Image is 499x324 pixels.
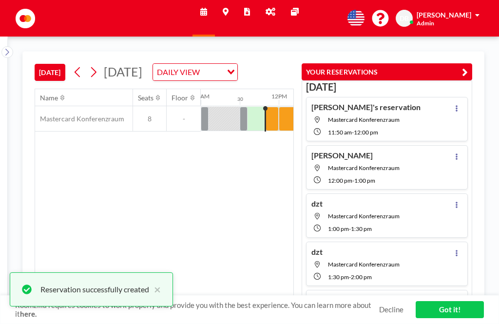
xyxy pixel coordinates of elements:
span: Mastercard Konferenzraum [35,114,124,123]
button: [DATE] [35,64,65,81]
button: YOUR RESERVATIONS [302,63,472,80]
span: 1:00 PM [354,177,375,184]
span: Mastercard Konferenzraum [328,261,400,268]
span: Mastercard Konferenzraum [328,116,400,123]
h4: [PERSON_NAME]'s reservation [311,102,421,112]
div: Search for option [153,64,237,80]
span: 12:00 PM [354,129,378,136]
span: 1:30 PM [351,225,372,232]
span: 12:00 PM [328,177,352,184]
span: 1:00 PM [328,225,349,232]
button: close [149,284,161,295]
a: Got it! [416,301,484,318]
h4: dzt [311,247,323,257]
input: Search for option [203,66,221,78]
h3: [DATE] [306,81,468,93]
h4: dzt [311,199,323,209]
span: DAILY VIEW [155,66,202,78]
div: 11AM [193,93,210,100]
span: - [349,225,351,232]
div: Seats [138,94,154,102]
span: Admin [417,19,434,27]
a: Decline [379,305,403,314]
div: Reservation successfully created [40,284,149,295]
span: DB [400,14,409,23]
h4: [PERSON_NAME] [311,151,373,160]
a: here. [20,309,37,318]
span: - [167,114,201,123]
span: 11:50 AM [328,129,352,136]
span: Roomzilla requires cookies to work properly and provide you with the best experience. You can lea... [15,301,379,319]
img: organization-logo [16,9,35,28]
span: - [352,177,354,184]
span: [PERSON_NAME] [417,11,471,19]
span: 2:00 PM [351,273,372,281]
div: Floor [172,94,188,102]
span: 8 [133,114,166,123]
div: Name [40,94,58,102]
span: [DATE] [104,64,142,79]
span: - [352,129,354,136]
div: 12PM [271,93,287,100]
span: Mastercard Konferenzraum [328,212,400,220]
span: 1:30 PM [328,273,349,281]
span: Mastercard Konferenzraum [328,164,400,172]
span: - [349,273,351,281]
div: 30 [237,96,243,102]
